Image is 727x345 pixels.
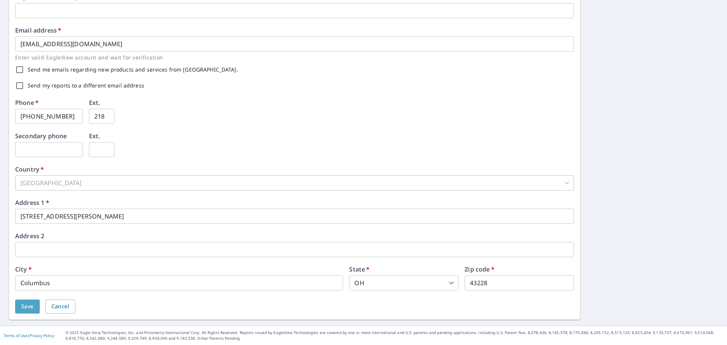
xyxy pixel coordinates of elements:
label: Email address [15,27,61,33]
label: Send me emails regarding new products and services from [GEOGRAPHIC_DATA]. [28,67,238,72]
label: State [349,266,370,272]
label: Send my reports to a different email address [28,83,144,88]
div: [GEOGRAPHIC_DATA] [15,175,574,190]
span: Cancel [51,302,69,311]
p: | [4,333,54,338]
a: Privacy Policy [30,333,54,338]
label: Ext. [89,133,100,139]
span: Save [21,302,34,311]
label: Ext. [89,100,100,106]
label: Phone [15,100,39,106]
label: Address 1 [15,200,49,206]
label: Address 2 [15,233,44,239]
p: © 2025 Eagle View Technologies, Inc. and Pictometry International Corp. All Rights Reserved. Repo... [66,330,723,341]
button: Save [15,300,40,314]
label: Country [15,166,44,172]
label: City [15,266,32,272]
p: Enter valid EagleView account and wait for verification [15,53,569,62]
a: Terms of Use [4,333,27,338]
div: OH [349,275,459,290]
label: Secondary phone [15,133,67,139]
button: Cancel [45,300,75,314]
label: Zip code [465,266,495,272]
